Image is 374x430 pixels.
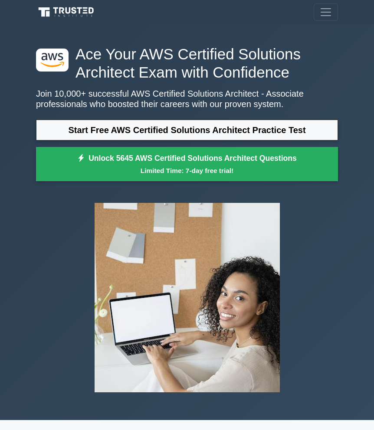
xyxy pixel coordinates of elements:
a: Unlock 5645 AWS Certified Solutions Architect QuestionsLimited Time: 7-day free trial! [36,147,338,182]
p: Join 10,000+ successful AWS Certified Solutions Architect - Associate professionals who boosted t... [36,88,338,109]
small: Limited Time: 7-day free trial! [47,166,327,176]
a: Start Free AWS Certified Solutions Architect Practice Test [36,120,338,140]
button: Toggle navigation [314,3,338,21]
h1: Ace Your AWS Certified Solutions Architect Exam with Confidence [36,45,338,81]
